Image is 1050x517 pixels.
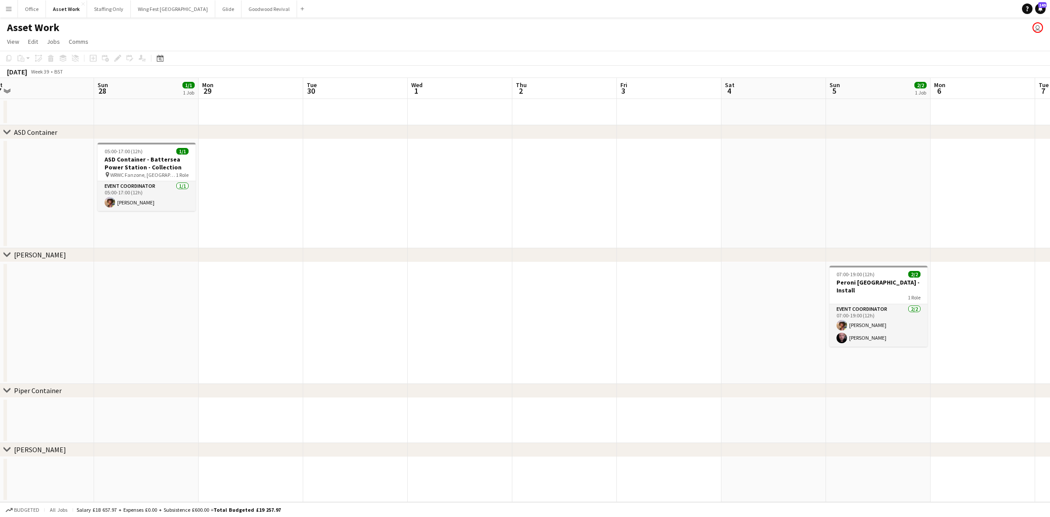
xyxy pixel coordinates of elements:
span: WRWC Fanzone, [GEOGRAPHIC_DATA] [110,172,176,178]
span: View [7,38,19,46]
div: ASD Container [14,128,57,137]
span: 1 Role [908,294,920,301]
div: 1 Job [183,89,194,96]
span: 7 [1037,86,1049,96]
span: 1 [410,86,423,96]
span: Comms [69,38,88,46]
span: Budgeted [14,507,39,513]
app-card-role: Event Coordinator2/207:00-19:00 (12h)[PERSON_NAME][PERSON_NAME] [829,304,927,347]
span: 2/2 [914,82,927,88]
span: 28 [96,86,108,96]
span: Sun [98,81,108,89]
div: [PERSON_NAME] [14,445,66,454]
span: Wed [411,81,423,89]
span: 2 [514,86,527,96]
button: Wing Fest [GEOGRAPHIC_DATA] [131,0,215,18]
span: 1/1 [182,82,195,88]
div: Piper Container [14,386,62,395]
app-job-card: 05:00-17:00 (12h)1/1ASD Container - Battersea Power Station - Collection WRWC Fanzone, [GEOGRAPHI... [98,143,196,211]
div: Salary £18 657.97 + Expenses £0.00 + Subsistence £600.00 = [77,506,281,513]
span: 4 [724,86,735,96]
span: Edit [28,38,38,46]
div: [DATE] [7,67,27,76]
div: [PERSON_NAME] [14,250,66,259]
button: Asset Work [46,0,87,18]
span: 2/2 [908,271,920,278]
button: Office [18,0,46,18]
span: Mon [934,81,945,89]
h1: Asset Work [7,21,59,34]
span: Sun [829,81,840,89]
span: 29 [201,86,213,96]
span: 3 [619,86,627,96]
app-user-avatar: Gorilla Staffing [1032,22,1043,33]
span: 05:00-17:00 (12h) [105,148,143,155]
span: Week 39 [29,68,51,75]
app-job-card: 07:00-19:00 (12h)2/2Peroni [GEOGRAPHIC_DATA] - Install1 RoleEvent Coordinator2/207:00-19:00 (12h)... [829,266,927,347]
button: Budgeted [4,505,41,515]
span: Mon [202,81,213,89]
span: 07:00-19:00 (12h) [836,271,875,278]
span: 30 [305,86,317,96]
a: Comms [65,36,92,47]
button: Glide [215,0,241,18]
a: View [3,36,23,47]
span: 1 Role [176,172,189,178]
button: Staffing Only [87,0,131,18]
span: Tue [307,81,317,89]
button: Goodwood Revival [241,0,297,18]
span: Fri [620,81,627,89]
a: Jobs [43,36,63,47]
a: Edit [24,36,42,47]
span: 1/1 [176,148,189,155]
div: 1 Job [915,89,926,96]
span: Thu [516,81,527,89]
a: 149 [1035,4,1046,14]
span: 149 [1038,2,1046,8]
span: Jobs [47,38,60,46]
h3: ASD Container - Battersea Power Station - Collection [98,155,196,171]
span: 5 [828,86,840,96]
app-card-role: Event Coordinator1/105:00-17:00 (12h)[PERSON_NAME] [98,181,196,211]
div: BST [54,68,63,75]
span: All jobs [48,506,69,513]
span: Total Budgeted £19 257.97 [213,506,281,513]
h3: Peroni [GEOGRAPHIC_DATA] - Install [829,278,927,294]
span: Tue [1039,81,1049,89]
span: 6 [933,86,945,96]
span: Sat [725,81,735,89]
